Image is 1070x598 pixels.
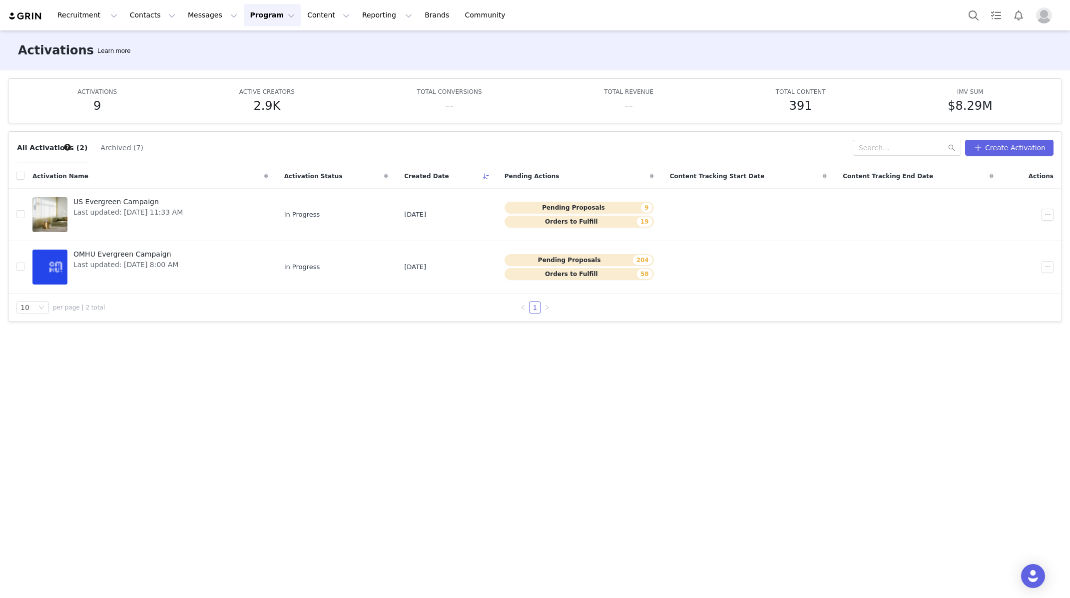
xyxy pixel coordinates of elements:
[544,304,550,310] i: icon: right
[32,247,268,287] a: OMHU Evergreen CampaignLast updated: [DATE] 8:00 AM
[459,4,516,26] a: Community
[530,302,540,313] a: 1
[505,202,654,214] button: Pending Proposals9
[32,172,88,181] span: Activation Name
[404,262,426,272] span: [DATE]
[957,88,984,95] span: IMV SUM
[182,4,243,26] button: Messages
[16,140,88,156] button: All Activations (2)
[73,249,178,260] span: OMHU Evergreen Campaign
[517,301,529,313] li: Previous Page
[124,4,181,26] button: Contacts
[445,97,454,115] h5: --
[505,172,559,181] span: Pending Actions
[789,97,812,115] h5: 391
[253,97,280,115] h5: 2.9K
[419,4,458,26] a: Brands
[73,260,178,270] span: Last updated: [DATE] 8:00 AM
[239,88,295,95] span: ACTIVE CREATORS
[284,262,320,272] span: In Progress
[505,254,654,266] button: Pending Proposals204
[529,301,541,313] li: 1
[670,172,765,181] span: Content Tracking Start Date
[8,11,43,21] img: grin logo
[244,4,301,26] button: Program
[843,172,933,181] span: Content Tracking End Date
[1002,166,1062,187] div: Actions
[1008,4,1030,26] button: Notifications
[1021,564,1045,588] div: Open Intercom Messenger
[63,143,72,152] div: Tooltip anchor
[73,197,183,207] span: US Evergreen Campaign
[985,4,1007,26] a: Tasks
[624,97,633,115] h5: --
[100,140,144,156] button: Archived (7)
[301,4,356,26] button: Content
[520,304,526,310] i: icon: left
[776,88,826,95] span: TOTAL CONTENT
[284,172,343,181] span: Activation Status
[948,97,992,115] h5: $8.29M
[965,140,1054,156] button: Create Activation
[73,207,183,218] span: Last updated: [DATE] 11:33 AM
[417,88,482,95] span: TOTAL CONVERSIONS
[604,88,653,95] span: TOTAL REVENUE
[541,301,553,313] li: Next Page
[53,303,105,312] span: per page | 2 total
[404,172,449,181] span: Created Date
[356,4,418,26] button: Reporting
[853,140,961,156] input: Search...
[505,216,654,228] button: Orders to Fulfill19
[284,210,320,220] span: In Progress
[404,210,426,220] span: [DATE]
[20,302,29,313] div: 10
[1036,7,1052,23] img: placeholder-profile.jpg
[95,46,132,56] div: Tooltip anchor
[51,4,123,26] button: Recruitment
[948,144,955,151] i: icon: search
[18,41,94,59] h3: Activations
[1030,7,1062,23] button: Profile
[32,195,268,235] a: US Evergreen CampaignLast updated: [DATE] 11:33 AM
[505,268,654,280] button: Orders to Fulfill58
[77,88,117,95] span: ACTIVATIONS
[963,4,985,26] button: Search
[38,304,44,311] i: icon: down
[93,97,101,115] h5: 9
